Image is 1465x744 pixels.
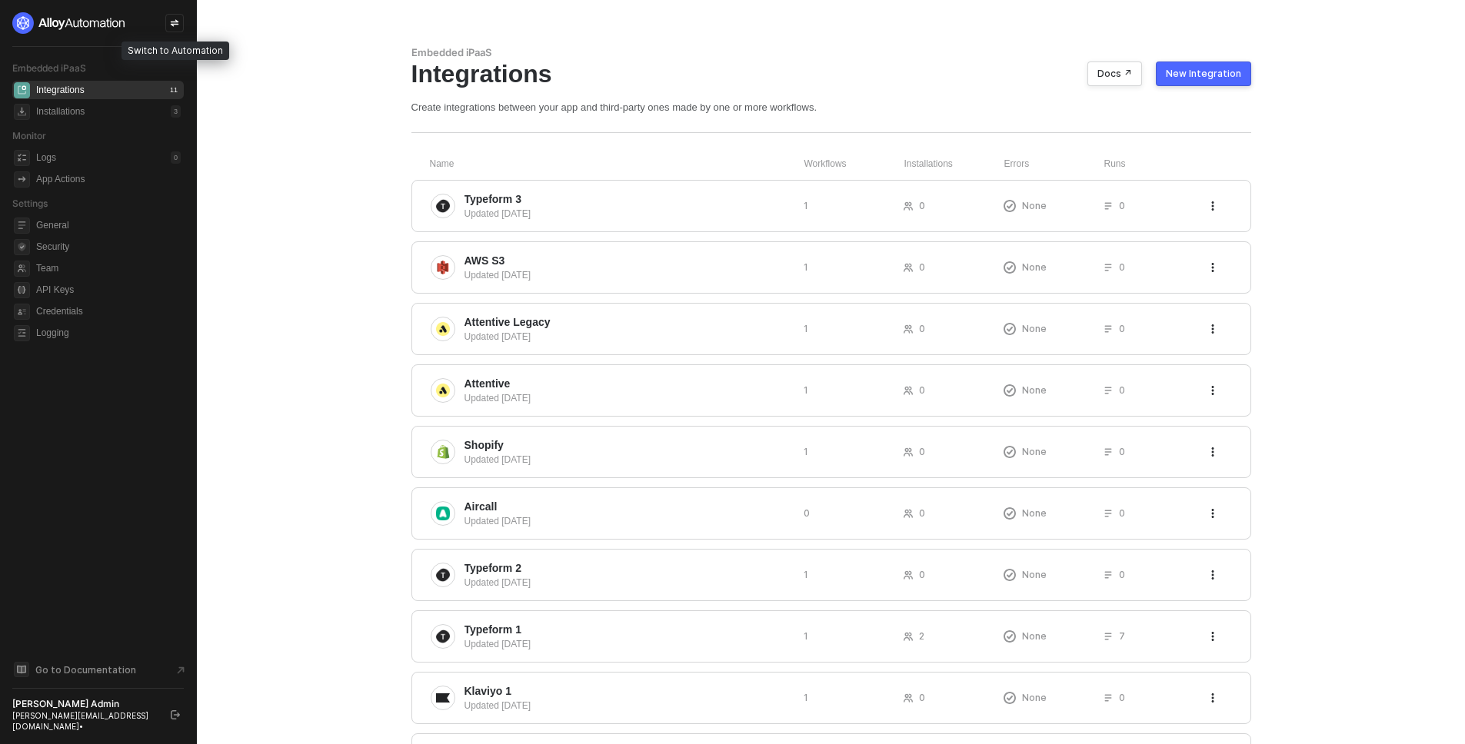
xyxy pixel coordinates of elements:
[464,437,504,453] span: Shopify
[1208,386,1217,395] span: icon-threedots
[36,281,181,299] span: API Keys
[1004,692,1016,704] span: icon-exclamation
[1119,384,1125,397] span: 0
[919,568,925,581] span: 0
[904,693,913,702] span: icon-users
[1104,509,1113,518] span: icon-list
[1004,200,1016,212] span: icon-exclamation
[804,691,808,704] span: 1
[464,622,521,637] span: Typeform 1
[1104,693,1113,702] span: icon-list
[14,662,29,677] span: documentation
[464,207,791,221] div: Updated [DATE]
[1022,199,1047,212] span: None
[1156,61,1251,86] button: New Integration
[14,218,30,234] span: general
[464,391,791,405] div: Updated [DATE]
[1104,386,1113,395] span: icon-list
[1104,447,1113,457] span: icon-list
[1022,384,1047,397] span: None
[1104,201,1113,211] span: icon-list
[12,698,157,710] div: [PERSON_NAME] Admin
[1104,632,1113,641] span: icon-list
[171,105,181,118] div: 3
[1208,263,1217,272] span: icon-threedots
[36,173,85,186] div: App Actions
[436,261,450,274] img: integration-icon
[464,376,511,391] span: Attentive
[171,151,181,164] div: 0
[436,384,450,397] img: integration-icon
[14,325,30,341] span: logging
[1119,507,1125,520] span: 0
[919,507,925,520] span: 0
[1004,507,1016,520] span: icon-exclamation
[919,691,925,704] span: 0
[173,663,188,678] span: document-arrow
[1208,324,1217,334] span: icon-threedots
[464,637,791,651] div: Updated [DATE]
[904,201,913,211] span: icon-users
[436,691,450,705] img: integration-icon
[36,151,56,164] div: Logs
[904,632,913,641] span: icon-users
[919,199,925,212] span: 0
[14,282,30,298] span: api-key
[1119,568,1125,581] span: 0
[804,384,808,397] span: 1
[1208,447,1217,457] span: icon-threedots
[1119,261,1125,274] span: 0
[411,101,1251,114] div: Create integrations between your app and third-party ones made by one or more workflows.
[919,261,925,274] span: 0
[12,12,126,34] img: logo
[1004,323,1016,335] span: icon-exclamation
[1004,569,1016,581] span: icon-exclamation
[12,198,48,209] span: Settings
[36,259,181,277] span: Team
[36,216,181,234] span: General
[804,199,808,212] span: 1
[904,386,913,395] span: icon-users
[1166,68,1241,80] div: New Integration
[1022,629,1047,643] span: None
[411,46,1251,59] div: Embedded iPaaS
[1119,691,1125,704] span: 0
[904,570,913,580] span: icon-users
[804,158,904,171] div: Workflows
[464,191,521,207] span: Typeform 3
[36,105,85,118] div: Installations
[1004,261,1016,274] span: icon-exclamation
[1119,629,1125,643] span: 7
[14,171,30,188] span: icon-app-actions
[919,384,925,397] span: 0
[464,330,791,344] div: Updated [DATE]
[1208,570,1217,580] span: icon-threedots
[919,629,924,643] span: 2
[430,158,804,171] div: Name
[14,150,30,166] span: icon-logs
[1097,68,1132,80] div: Docs ↗
[14,82,30,98] span: integrations
[464,499,498,514] span: Aircall
[1022,568,1047,581] span: None
[14,104,30,120] span: installations
[1022,261,1047,274] span: None
[1208,693,1217,702] span: icon-threedots
[919,322,925,335] span: 0
[464,699,791,712] div: Updated [DATE]
[1022,445,1047,458] span: None
[1022,691,1047,704] span: None
[1004,630,1016,643] span: icon-exclamation
[35,663,136,676] span: Go to Documentation
[464,576,791,590] div: Updated [DATE]
[12,62,86,74] span: Embedded iPaaS
[1004,384,1016,397] span: icon-exclamation
[464,453,791,467] div: Updated [DATE]
[36,324,181,342] span: Logging
[1104,263,1113,272] span: icon-list
[436,629,450,643] img: integration-icon
[804,568,808,581] span: 1
[904,324,913,334] span: icon-users
[436,199,450,213] img: integration-icon
[1022,507,1047,520] span: None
